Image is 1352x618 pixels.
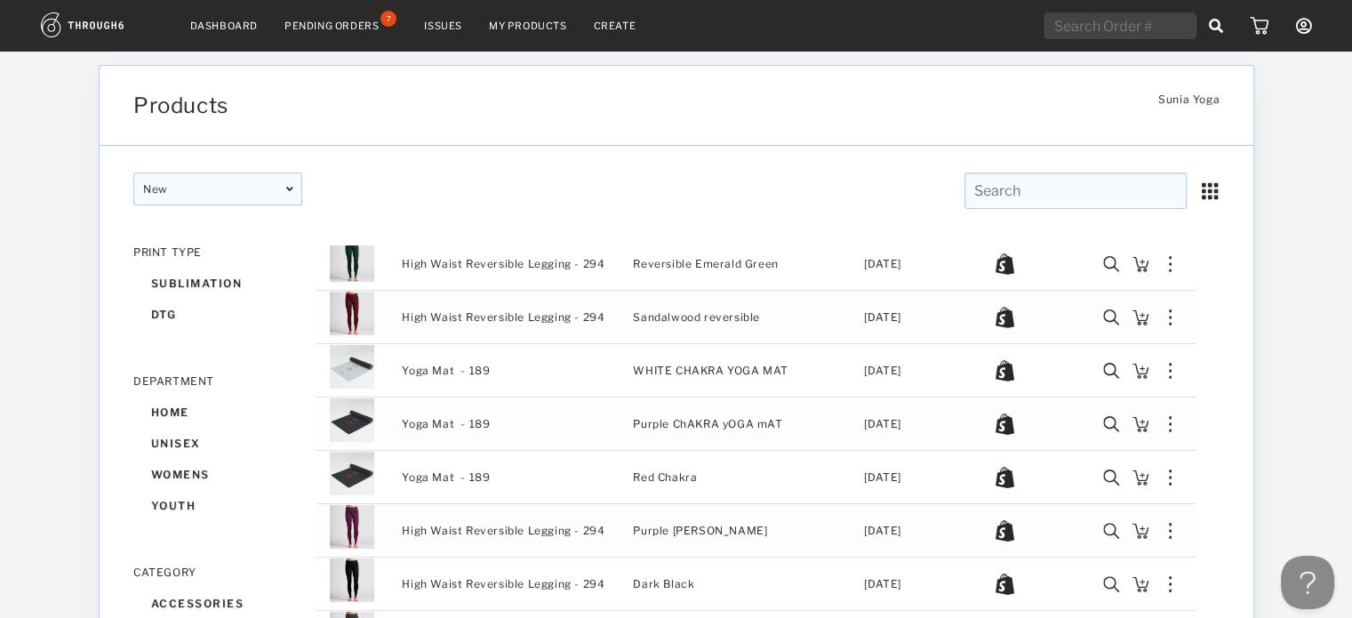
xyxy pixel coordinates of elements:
[1103,363,1119,379] img: icon_search.981774d6.svg
[864,466,901,489] span: [DATE]
[1103,523,1119,539] img: icon_search.981774d6.svg
[133,566,302,579] div: CATEGORY
[1168,576,1172,592] img: meatball_vertical.0c7b41df.svg
[1250,17,1268,35] img: icon_cart.dab5cea1.svg
[316,291,1196,344] div: Press SPACE to select this row.
[316,558,1196,611] div: Press SPACE to select this row.
[633,452,839,502] span: Red Chakra
[864,519,901,542] span: [DATE]
[133,268,302,299] div: sublimation
[330,344,374,389] img: 1430_Thumb_734c5e1f6a20401c836e88f26961673f-430-.png
[996,520,1014,542] img: icon_shopify_bw.0ed37217.svg
[41,12,164,37] img: logo.1c10ca64.svg
[1168,363,1172,379] img: meatball_vertical.0c7b41df.svg
[316,451,1196,504] div: Press SPACE to select this row.
[1132,256,1148,272] img: icon_add_to_cart.3722cea2.svg
[330,451,374,495] img: 1430_Thumb_e3b250b8225e4c3895ab5d15ec570b8d-430-.png
[1103,576,1119,592] img: icon_search.981774d6.svg
[633,558,839,609] span: Dark Black
[996,307,1014,328] img: icon_shopify_bw.0ed37217.svg
[864,359,901,382] span: [DATE]
[996,413,1014,435] img: icon_shopify_bw.0ed37217.svg
[1103,309,1119,325] img: icon_search.981774d6.svg
[996,253,1014,275] img: icon_shopify_bw.0ed37217.svg
[402,253,604,276] span: High Waist Reversible Legging - 294
[133,374,302,388] div: DEPARTMENT
[402,466,490,489] span: Yoga Mat - 189
[1168,309,1172,325] img: meatball_vertical.0c7b41df.svg
[1281,556,1334,609] iframe: Help Scout Beacon - Open
[1103,256,1119,272] img: icon_search.981774d6.svg
[316,504,1196,558] div: Press SPACE to select this row.
[380,11,396,27] div: 7
[402,573,604,596] span: High Waist Reversible Legging - 294
[330,397,374,442] img: 1430_Thumb_7c24f459d0cb40af985f05f724bec1fc-430-.png
[1168,523,1172,539] img: meatball_vertical.0c7b41df.svg
[133,173,302,205] div: New
[330,558,374,602] img: 1430_Thumb_9f95e369d940472caea56ed7b521c7ed-430-.png
[633,292,839,342] span: Sandalwood reversible
[1044,12,1196,39] input: Search Order #
[316,344,1196,397] div: Press SPACE to select this row.
[316,237,1196,291] div: Press SPACE to select this row.
[133,459,302,490] div: womens
[864,413,901,436] span: [DATE]
[133,299,302,330] div: dtg
[284,18,397,34] a: Pending Orders7
[1168,470,1172,486] img: meatball_vertical.0c7b41df.svg
[1103,470,1119,486] img: icon_search.981774d6.svg
[1132,363,1148,379] img: icon_add_to_cart.3722cea2.svg
[633,398,839,449] span: Purple ChAKRA yOGA mAT
[996,467,1014,488] img: icon_shopify_bw.0ed37217.svg
[330,291,374,335] img: 2430_Thumb_10b7eb88963349288a5ecb7eed480d18-430-.png
[402,359,490,382] span: Yoga Mat - 189
[1168,416,1172,432] img: meatball_vertical.0c7b41df.svg
[402,519,604,542] span: High Waist Reversible Legging - 294
[402,413,490,436] span: Yoga Mat - 189
[133,490,302,521] div: youth
[1132,416,1148,432] img: icon_add_to_cart.3722cea2.svg
[864,573,901,596] span: [DATE]
[133,428,302,459] div: unisex
[402,306,604,329] span: High Waist Reversible Legging - 294
[190,20,258,32] a: Dashboard
[1132,576,1148,592] img: icon_add_to_cart.3722cea2.svg
[133,92,228,118] span: Products
[864,253,901,276] span: [DATE]
[489,20,567,32] a: My Products
[964,173,1186,209] input: Search
[1132,470,1148,486] img: icon_add_to_cart.3722cea2.svg
[996,574,1014,595] img: icon_shopify_bw.0ed37217.svg
[284,20,379,32] div: Pending Orders
[1132,523,1148,539] img: icon_add_to_cart.3722cea2.svg
[133,397,302,428] div: home
[996,360,1014,381] img: icon_shopify_bw.0ed37217.svg
[633,505,839,556] span: Purple [PERSON_NAME]
[133,245,302,259] div: PRINT TYPE
[1199,181,1219,201] img: icon_grid.a00f4c4d.svg
[330,504,374,549] img: 1430_Thumb_f63e0047e3574b418ec5fe31c578bd28-430-.png
[1103,416,1119,432] img: icon_search.981774d6.svg
[633,345,839,396] span: WHITE CHAKRA YOGA MAT
[864,306,901,329] span: [DATE]
[330,237,374,282] img: 1430_Thumb_9e6536e4a4994dfb9251bb0e2ae26110-430-.png
[1132,309,1148,325] img: icon_add_to_cart.3722cea2.svg
[1157,92,1219,115] span: Sunia Yoga
[1168,256,1172,272] img: meatball_vertical.0c7b41df.svg
[316,397,1196,451] div: Press SPACE to select this row.
[594,20,636,32] a: Create
[424,20,462,32] a: Issues
[633,238,839,289] span: Reversible Emerald Green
